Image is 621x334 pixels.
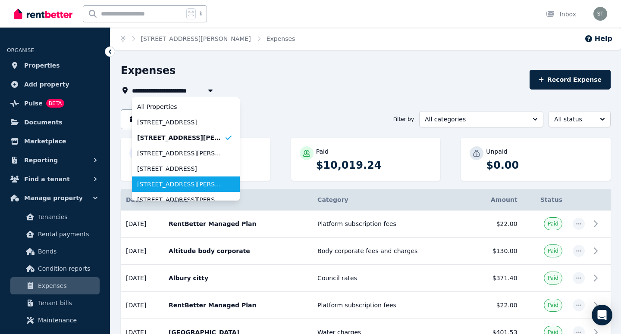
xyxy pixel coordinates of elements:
span: Paid [548,220,558,227]
a: Add property [7,76,103,93]
span: Pulse [24,98,43,108]
span: [STREET_ADDRESS] [137,164,224,173]
td: $22.00 [466,292,523,319]
p: RentBetter Managed Plan [169,301,307,309]
img: Sonia Thomson [593,7,607,21]
td: $22.00 [466,210,523,238]
td: [DATE] [121,238,163,265]
span: All status [554,115,593,124]
td: Platform subscription fees [312,292,465,319]
a: PulseBETA [7,95,103,112]
td: [DATE] [121,265,163,292]
span: All categories [425,115,526,124]
h1: Expenses [121,64,176,77]
span: Filter by [393,116,414,123]
th: Amount [466,189,523,210]
span: Paid [548,275,558,281]
td: [DATE] [121,210,163,238]
span: Tenancies [38,212,96,222]
a: Marketplace [7,133,103,150]
span: Manage property [24,193,83,203]
span: Reporting [24,155,58,165]
button: Date filter [121,109,178,129]
a: Bonds [10,243,100,260]
div: Open Intercom Messenger [592,305,612,325]
button: Manage property [7,189,103,207]
span: Documents [24,117,63,127]
p: $0.00 [486,158,602,172]
td: Platform subscription fees [312,210,465,238]
button: All categories [419,111,543,127]
button: Reporting [7,152,103,169]
p: RentBetter Managed Plan [169,220,307,228]
a: Properties [7,57,103,74]
span: Add property [24,79,69,90]
a: Tenancies [10,208,100,226]
span: [STREET_ADDRESS][PERSON_NAME] [137,195,224,204]
button: Help [584,34,612,44]
a: Condition reports [10,260,100,277]
span: [STREET_ADDRESS][PERSON_NAME] [137,133,224,142]
span: [STREET_ADDRESS][PERSON_NAME] [137,149,224,158]
th: Status [523,189,568,210]
span: [STREET_ADDRESS] [137,118,224,127]
img: RentBetter [14,7,72,20]
p: Albury citty [169,274,307,282]
span: Find a tenant [24,174,70,184]
p: $10,019.24 [316,158,432,172]
span: Rental payments [38,229,96,239]
button: All status [549,111,611,127]
span: BETA [46,99,64,108]
span: Properties [24,60,60,71]
p: Unpaid [486,147,507,156]
span: k [199,10,202,17]
span: ORGANISE [7,47,34,53]
span: Tenant bills [38,298,96,308]
div: Inbox [546,10,576,19]
th: Category [312,189,465,210]
span: Paid [548,302,558,309]
span: [STREET_ADDRESS][PERSON_NAME] [137,180,224,189]
a: Documents [7,114,103,131]
span: Maintenance [38,315,96,325]
a: Expenses [267,35,295,42]
td: Council rates [312,265,465,292]
th: Date [121,189,163,210]
a: Tenant bills [10,294,100,312]
span: Marketplace [24,136,66,146]
nav: Breadcrumb [110,28,305,50]
td: $130.00 [466,238,523,265]
td: [DATE] [121,292,163,319]
a: [STREET_ADDRESS][PERSON_NAME] [141,35,251,42]
a: Expenses [10,277,100,294]
span: Bonds [38,246,96,257]
button: Record Expense [530,70,611,90]
span: Condition reports [38,263,96,274]
button: Find a tenant [7,170,103,188]
a: Maintenance [10,312,100,329]
span: All Properties [137,102,224,111]
span: Paid [548,247,558,254]
a: Rental payments [10,226,100,243]
p: Paid [316,147,329,156]
p: Altitude body corporate [169,247,307,255]
td: Body corporate fees and charges [312,238,465,265]
td: $371.40 [466,265,523,292]
span: Expenses [38,281,96,291]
